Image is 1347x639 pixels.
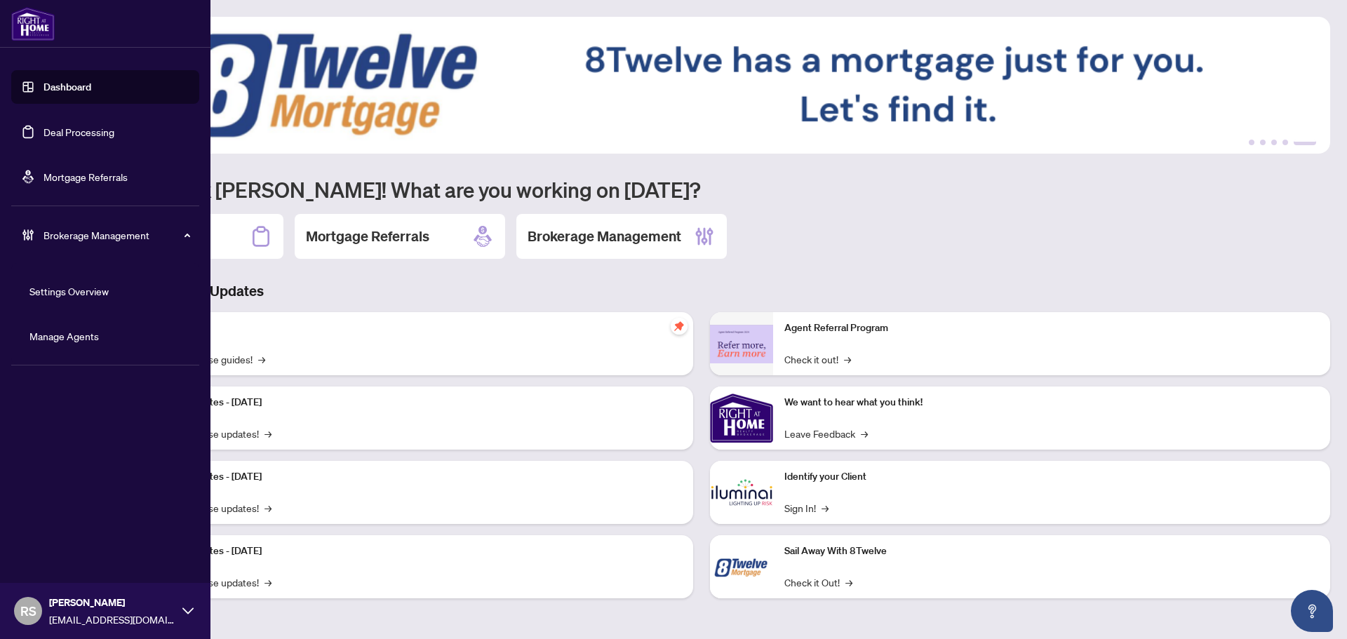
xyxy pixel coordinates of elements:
a: Settings Overview [29,285,109,297]
p: Platform Updates - [DATE] [147,544,682,559]
span: [EMAIL_ADDRESS][DOMAIN_NAME] [49,612,175,627]
span: → [264,500,272,516]
a: Deal Processing [43,126,114,138]
button: 3 [1271,140,1277,145]
button: 4 [1282,140,1288,145]
p: We want to hear what you think! [784,395,1319,410]
button: Open asap [1291,590,1333,632]
span: RS [20,601,36,621]
button: 1 [1249,140,1254,145]
p: Identify your Client [784,469,1319,485]
img: Agent Referral Program [710,325,773,363]
h2: Mortgage Referrals [306,227,429,246]
a: Check it out!→ [784,351,851,367]
span: → [844,351,851,367]
a: Manage Agents [29,330,99,342]
img: logo [11,7,55,41]
span: Brokerage Management [43,227,189,243]
span: → [861,426,868,441]
span: → [264,426,272,441]
img: Sail Away With 8Twelve [710,535,773,598]
p: Platform Updates - [DATE] [147,469,682,485]
button: 5 [1294,140,1316,145]
a: Leave Feedback→ [784,426,868,441]
a: Sign In!→ [784,500,829,516]
span: → [264,574,272,590]
p: Platform Updates - [DATE] [147,395,682,410]
img: Identify your Client [710,461,773,524]
p: Agent Referral Program [784,321,1319,336]
p: Self-Help [147,321,682,336]
span: → [822,500,829,516]
h2: Brokerage Management [528,227,681,246]
span: → [845,574,852,590]
img: Slide 4 [73,17,1330,154]
button: 2 [1260,140,1266,145]
span: [PERSON_NAME] [49,595,175,610]
h3: Brokerage & Industry Updates [73,281,1330,301]
a: Dashboard [43,81,91,93]
p: Sail Away With 8Twelve [784,544,1319,559]
span: → [258,351,265,367]
a: Check it Out!→ [784,574,852,590]
a: Mortgage Referrals [43,170,128,183]
span: pushpin [671,318,688,335]
img: We want to hear what you think! [710,386,773,450]
h1: Welcome back [PERSON_NAME]! What are you working on [DATE]? [73,176,1330,203]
